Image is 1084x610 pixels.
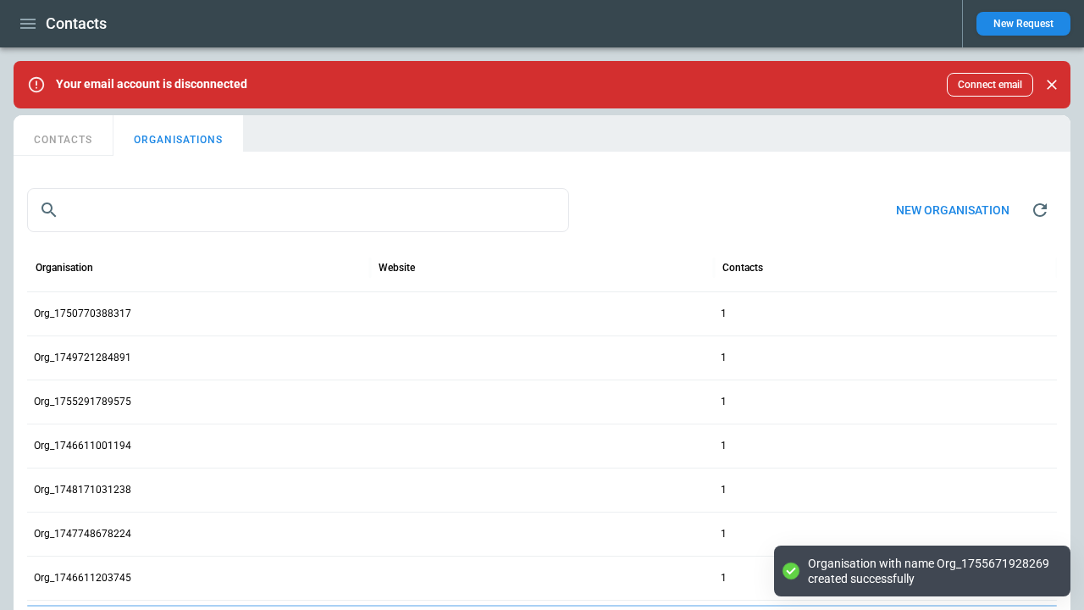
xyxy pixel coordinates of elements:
[721,439,727,453] p: 1
[34,395,131,409] p: Org_1755291789575
[976,12,1070,36] button: New Request
[721,351,727,365] p: 1
[34,351,131,365] p: Org_1749721284891
[882,192,1023,229] button: New organisation
[14,115,113,156] button: CONTACTS
[36,262,93,274] div: Organisation
[34,571,131,585] p: Org_1746611203745
[46,14,107,34] h1: Contacts
[721,527,727,541] p: 1
[721,483,727,497] p: 1
[721,395,727,409] p: 1
[113,115,243,156] button: ORGANISATIONS
[34,307,131,321] p: Org_1750770388317
[721,307,727,321] p: 1
[721,571,727,585] p: 1
[34,527,131,541] p: Org_1747748678224
[379,262,415,274] div: Website
[34,439,131,453] p: Org_1746611001194
[1040,73,1064,97] button: Close
[947,73,1033,97] button: Connect email
[34,483,131,497] p: Org_1748171031238
[808,556,1054,586] div: Organisation with name Org_1755671928269 created successfully
[1040,66,1064,103] div: dismiss
[56,77,247,91] p: Your email account is disconnected
[722,262,763,274] div: Contacts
